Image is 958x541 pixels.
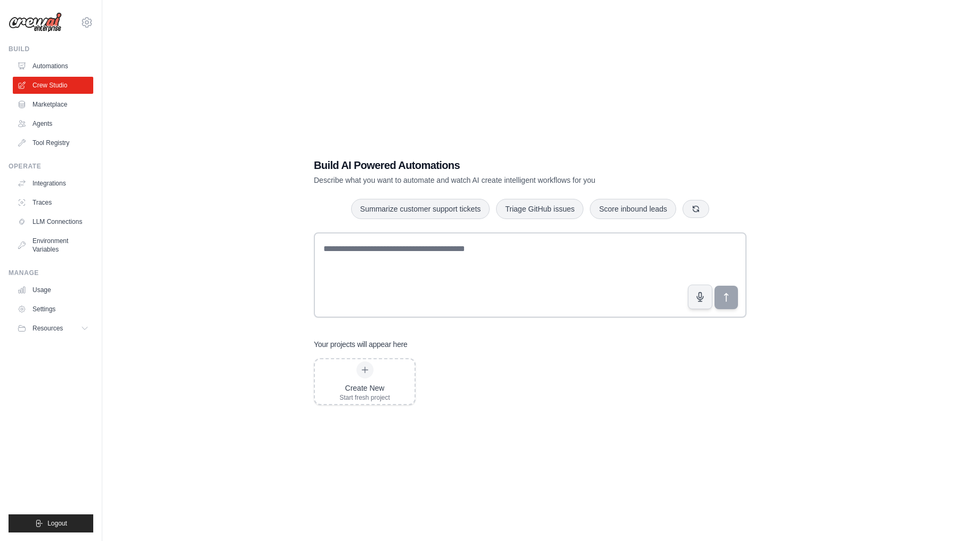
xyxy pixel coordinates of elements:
img: Logo [9,12,62,33]
div: Manage [9,269,93,277]
a: Traces [13,194,93,211]
button: Triage GitHub issues [496,199,583,219]
p: Describe what you want to automate and watch AI create intelligent workflows for you [314,175,672,185]
button: Get new suggestions [683,200,709,218]
span: Logout [47,519,67,528]
div: Operate [9,162,93,171]
button: Resources [13,320,93,337]
div: Build [9,45,93,53]
a: Integrations [13,175,93,192]
h1: Build AI Powered Automations [314,158,672,173]
a: Marketplace [13,96,93,113]
a: Agents [13,115,93,132]
div: Start fresh project [339,393,390,402]
a: LLM Connections [13,213,93,230]
a: Tool Registry [13,134,93,151]
button: Logout [9,514,93,532]
h3: Your projects will appear here [314,339,408,350]
a: Settings [13,301,93,318]
a: Usage [13,281,93,298]
a: Crew Studio [13,77,93,94]
button: Click to speak your automation idea [688,285,712,309]
a: Environment Variables [13,232,93,258]
button: Score inbound leads [590,199,676,219]
a: Automations [13,58,93,75]
div: Create New [339,383,390,393]
button: Summarize customer support tickets [351,199,490,219]
span: Resources [33,324,63,333]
